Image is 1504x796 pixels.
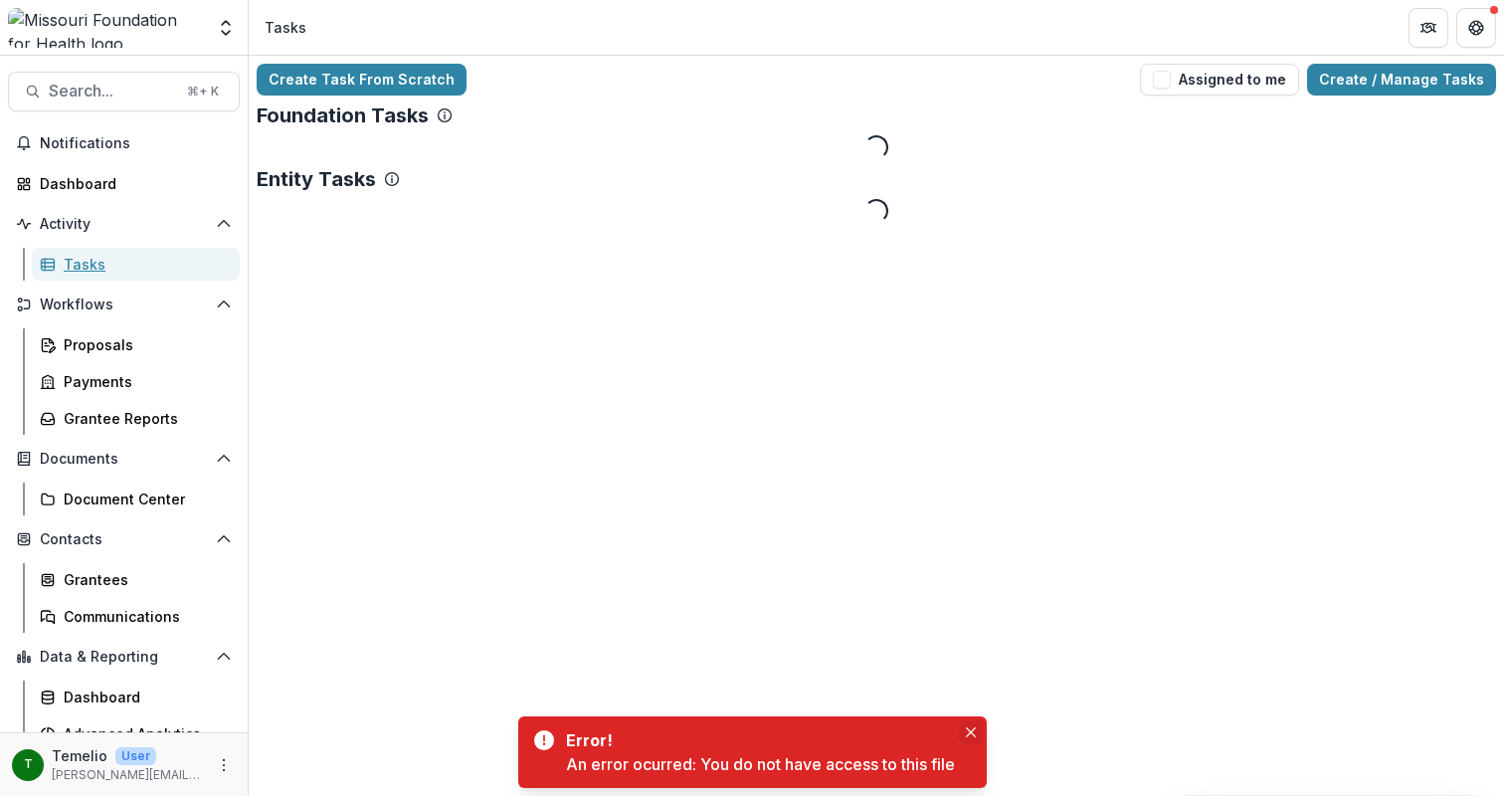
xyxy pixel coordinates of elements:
nav: breadcrumb [257,13,314,42]
button: Open Activity [8,208,240,240]
p: User [115,747,156,765]
a: Tasks [32,248,240,281]
div: Advanced Analytics [64,723,224,744]
div: Temelio [24,758,33,771]
span: Notifications [40,135,232,152]
button: Open Documents [8,443,240,475]
div: Payments [64,371,224,392]
span: Data & Reporting [40,649,208,666]
a: Dashboard [8,167,240,200]
span: Workflows [40,297,208,313]
div: Grantees [64,569,224,590]
a: Create Task From Scratch [257,64,467,96]
div: Dashboard [40,173,224,194]
a: Dashboard [32,681,240,713]
button: Open Contacts [8,523,240,555]
button: Search... [8,72,240,111]
img: Missouri Foundation for Health logo [8,8,204,48]
div: Dashboard [64,687,224,707]
p: Temelio [52,745,107,766]
a: Advanced Analytics [32,717,240,750]
div: Tasks [64,254,224,275]
div: Communications [64,606,224,627]
a: Document Center [32,483,240,515]
button: Partners [1409,8,1448,48]
span: Activity [40,216,208,233]
a: Grantees [32,563,240,596]
p: [PERSON_NAME][EMAIL_ADDRESS][DOMAIN_NAME] [52,766,204,784]
p: Entity Tasks [257,167,376,191]
span: Contacts [40,531,208,548]
a: Grantee Reports [32,402,240,435]
button: Close [959,720,983,744]
button: Get Help [1456,8,1496,48]
a: Create / Manage Tasks [1307,64,1496,96]
div: Proposals [64,334,224,355]
div: ⌘ + K [183,81,223,102]
div: Error! [566,728,947,752]
a: Payments [32,365,240,398]
button: More [212,753,236,777]
div: Grantee Reports [64,408,224,429]
button: Open Workflows [8,289,240,320]
div: An error ocurred: You do not have access to this file [566,752,955,776]
a: Communications [32,600,240,633]
span: Search... [49,82,175,100]
div: Tasks [265,17,306,38]
button: Open Data & Reporting [8,641,240,673]
button: Notifications [8,127,240,159]
button: Assigned to me [1140,64,1299,96]
div: Document Center [64,489,224,509]
p: Foundation Tasks [257,103,429,127]
button: Open entity switcher [212,8,240,48]
a: Proposals [32,328,240,361]
span: Documents [40,451,208,468]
